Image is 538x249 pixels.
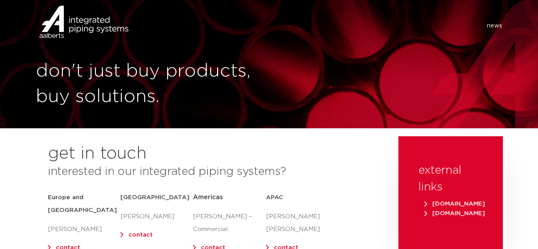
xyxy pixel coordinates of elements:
[48,194,117,213] strong: Europe and [GEOGRAPHIC_DATA]
[422,210,487,216] a: [DOMAIN_NAME]
[36,59,265,110] h1: don't just buy products, buy solutions.
[266,191,339,204] h5: APAC
[48,144,147,163] h2: get in touch
[193,194,223,200] span: Americas
[120,210,193,223] p: [PERSON_NAME]
[418,162,483,196] h3: external links
[128,232,153,238] a: contact
[140,20,503,32] nav: Menu
[120,191,193,204] h5: [GEOGRAPHIC_DATA]
[422,201,487,207] a: [DOMAIN_NAME]
[48,223,120,236] p: [PERSON_NAME]
[424,201,485,207] span: [DOMAIN_NAME]
[266,210,339,236] p: [PERSON_NAME] [PERSON_NAME]
[193,210,266,236] p: [PERSON_NAME] – Commercial
[424,210,485,216] span: [DOMAIN_NAME]
[487,20,502,32] a: news
[48,163,378,180] h3: interested in our integrated piping systems?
